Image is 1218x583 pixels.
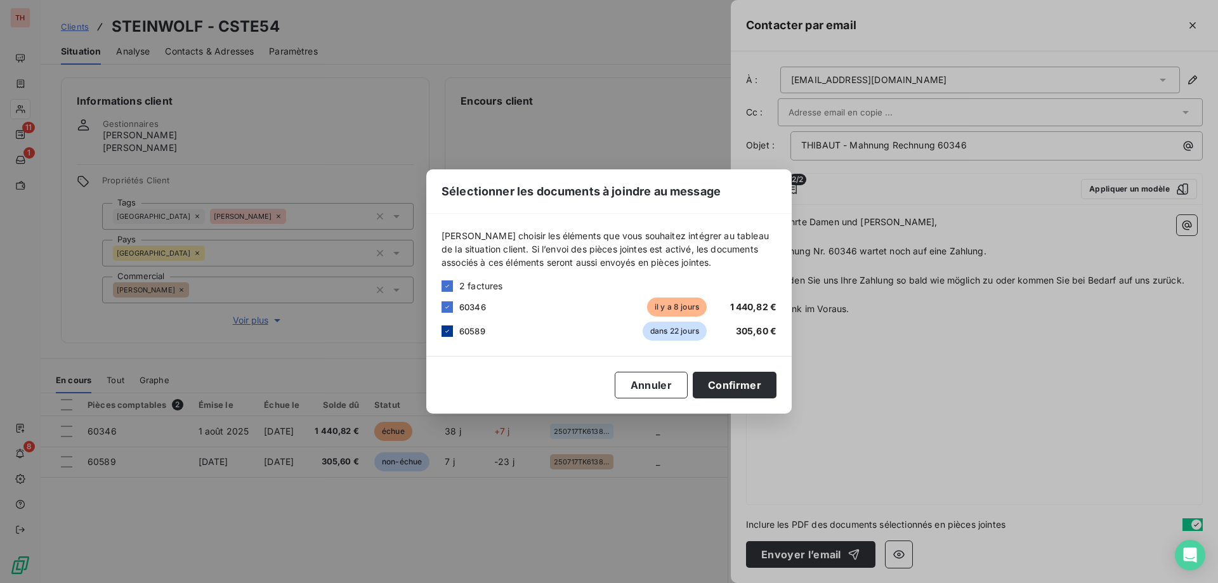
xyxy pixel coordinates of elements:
span: Sélectionner les documents à joindre au message [442,183,721,200]
span: il y a 8 jours [647,298,707,317]
span: dans 22 jours [643,322,707,341]
span: 1 440,82 € [730,301,777,312]
span: 305,60 € [736,325,776,336]
span: 60346 [459,302,486,312]
span: [PERSON_NAME] choisir les éléments que vous souhaitez intégrer au tableau de la situation client.... [442,229,776,269]
button: Annuler [615,372,688,398]
button: Confirmer [693,372,776,398]
span: 2 factures [459,279,503,292]
span: 60589 [459,326,485,336]
div: Open Intercom Messenger [1175,540,1205,570]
